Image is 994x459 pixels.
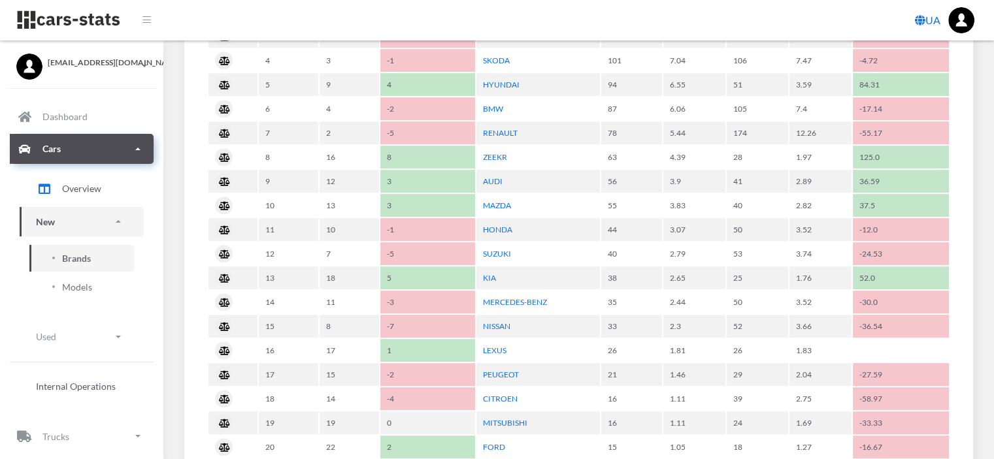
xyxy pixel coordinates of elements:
[380,97,475,120] td: -2
[727,218,787,241] td: 50
[601,170,662,193] td: 56
[42,108,88,125] p: Dashboard
[320,363,379,386] td: 15
[42,140,61,157] p: Cars
[789,315,852,338] td: 3.66
[259,121,318,144] td: 7
[483,152,507,162] a: ZEEKR
[259,435,318,458] td: 20
[601,387,662,410] td: 16
[601,194,662,217] td: 55
[320,97,379,120] td: 4
[320,291,379,313] td: 11
[380,411,475,434] td: 0
[789,170,852,193] td: 2.89
[663,73,725,96] td: 6.55
[259,363,318,386] td: 17
[853,73,949,96] td: 84.31
[483,104,503,114] a: BMW
[789,49,852,72] td: 7.47
[483,176,503,186] a: AUDI
[663,218,725,241] td: 3.07
[663,242,725,265] td: 2.79
[320,411,379,434] td: 19
[320,194,379,217] td: 13
[29,245,134,272] a: Brands
[483,297,547,307] a: MERCEDES-BENZ
[853,146,949,168] td: 125.0
[259,146,318,168] td: 8
[853,170,949,193] td: 36.59
[789,73,852,96] td: 3.59
[20,207,144,236] a: New
[853,242,949,265] td: -24.53
[483,394,518,404] a: CITROEN
[727,146,787,168] td: 28
[948,7,974,33] img: ...
[380,242,475,265] td: -5
[663,194,725,217] td: 3.83
[910,7,946,33] a: UA
[380,194,475,217] td: 3
[380,218,475,241] td: -1
[663,146,725,168] td: 4.39
[663,435,725,458] td: 1.05
[259,339,318,362] td: 16
[483,80,520,89] a: HYUNDAI
[853,387,949,410] td: -58.97
[483,249,511,259] a: SUZUKI
[789,387,852,410] td: 2.75
[727,411,787,434] td: 24
[789,194,852,217] td: 2.82
[663,291,725,313] td: 2.44
[483,31,514,41] a: TOYOTA
[601,73,662,96] td: 94
[663,121,725,144] td: 5.44
[16,54,147,69] a: [EMAIL_ADDRESS][DOMAIN_NAME]
[380,121,475,144] td: -5
[320,73,379,96] td: 9
[259,170,318,193] td: 9
[727,49,787,72] td: 106
[29,274,134,300] a: Models
[789,146,852,168] td: 1.97
[259,315,318,338] td: 15
[663,49,725,72] td: 7.04
[853,121,949,144] td: -55.17
[36,214,55,230] p: New
[853,363,949,386] td: -27.59
[320,339,379,362] td: 17
[663,266,725,289] td: 2.65
[789,266,852,289] td: 1.76
[601,266,662,289] td: 38
[789,97,852,120] td: 7.4
[320,170,379,193] td: 12
[259,387,318,410] td: 18
[483,321,510,331] a: NISSAN
[259,49,318,72] td: 4
[853,218,949,241] td: -12.0
[320,242,379,265] td: 7
[320,49,379,72] td: 3
[727,194,787,217] td: 40
[483,273,496,283] a: KIA
[601,242,662,265] td: 40
[20,373,144,400] a: Internal Operations
[727,170,787,193] td: 41
[483,442,505,452] a: FORD
[789,411,852,434] td: 1.69
[380,73,475,96] td: 4
[789,121,852,144] td: 12.26
[663,411,725,434] td: 1.11
[601,97,662,120] td: 87
[483,55,510,65] a: SKODA
[20,322,144,351] a: Used
[380,339,475,362] td: 1
[727,73,787,96] td: 51
[789,363,852,386] td: 2.04
[483,418,527,428] a: MITSUBISHI
[663,387,725,410] td: 1.11
[727,121,787,144] td: 174
[601,339,662,362] td: 26
[320,266,379,289] td: 18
